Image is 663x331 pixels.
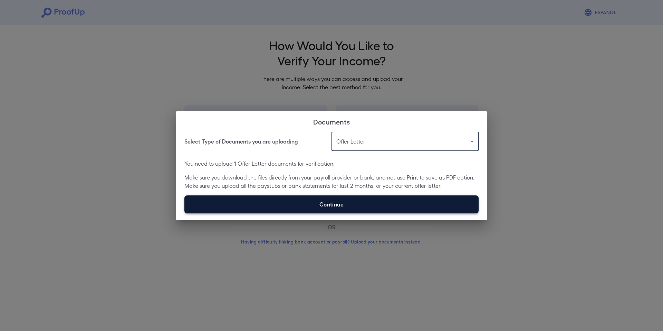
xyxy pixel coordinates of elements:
p: You need to upload 1 Offer Letter documents for verification. [184,159,479,168]
div: Offer Letter [331,132,479,151]
h2: Documents [176,111,487,132]
h6: Select Type of Documents you are uploading [184,137,298,146]
p: Make sure you download the files directly from your payroll provider or bank, and not use Print t... [184,173,479,190]
label: Continue [184,195,479,213]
